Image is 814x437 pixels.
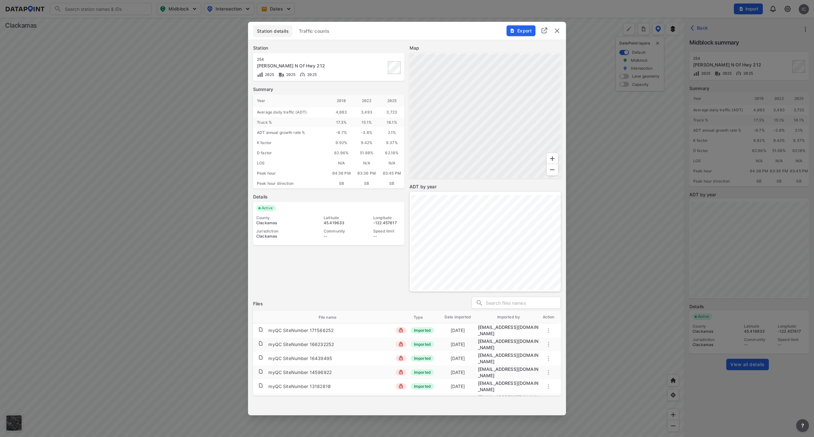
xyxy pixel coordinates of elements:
div: Jurisdiction [256,229,302,234]
div: Speed limit [373,229,401,234]
div: Zoom Out [546,164,558,176]
div: SB [329,178,354,189]
div: basic tabs example [253,25,561,37]
div: 04:30 PM [329,168,354,178]
div: 62.18% [379,148,404,158]
td: [DATE] [438,324,478,336]
span: Traffic counts [299,28,330,34]
div: -0.7 % [329,128,354,138]
div: 18.1 % [379,117,404,128]
img: file.af1f9d02.svg [258,383,263,388]
div: County [256,215,302,220]
button: more [796,419,809,432]
label: ADT by year [410,184,561,190]
span: Imported [411,369,434,376]
div: 2022 [354,94,379,107]
img: Vehicle class [278,72,285,78]
input: Search files names [486,298,561,308]
label: Station [253,45,404,51]
div: 2025 [379,94,404,107]
span: 2025 [263,72,274,77]
button: Export [507,25,535,36]
img: file.af1f9d02.svg [258,327,263,332]
div: Latitude [324,215,352,220]
div: SB [379,178,404,189]
div: -- [324,234,352,239]
div: LOS [253,158,329,168]
div: Clackamas [256,234,302,239]
div: -- [373,234,401,239]
td: [DATE] [438,380,478,392]
div: -122.457617 [373,220,401,225]
span: Station details [257,28,289,34]
img: Vehicle speed [299,72,306,78]
div: mig6-adm@data-point.io [478,394,540,407]
div: Peak hour direction [253,178,329,189]
label: Details [253,194,404,200]
img: lock_close.8fab59a9.svg [399,384,403,388]
button: delete [553,27,561,35]
div: myQC SiteNumber 166232252 [268,341,334,348]
div: migration@data-point.io [478,352,540,365]
div: Clackamas [256,220,302,225]
div: Longitude [373,215,401,220]
div: migration@data-point.io [478,366,540,379]
div: 45.419633 [324,220,352,225]
div: ADT annual growth rate % [253,128,329,138]
div: 2018 [329,94,354,107]
div: Peak hour [253,168,329,178]
span: File name [319,315,345,320]
span: 2025 [306,72,317,77]
img: File%20-%20Download.70cf71cd.svg [510,28,515,33]
div: K factor [253,138,329,148]
div: 254 [257,57,354,62]
span: Imported [411,383,434,390]
img: lock_close.8fab59a9.svg [399,328,403,332]
th: Date imported [438,311,478,323]
div: 03:30 PM [354,168,379,178]
div: 9.92% [329,138,354,148]
td: [DATE] [438,338,478,350]
div: D factor [253,148,329,158]
span: ? [800,422,805,429]
div: 3,723 [379,107,404,117]
img: file.af1f9d02.svg [258,341,263,346]
div: 15.1 % [354,117,379,128]
div: 9.42% [354,138,379,148]
div: myQC SiteNumber 16439495 [268,355,332,362]
div: myQC SiteNumber 171566252 [268,327,334,334]
div: Truck % [253,117,329,128]
div: Zoom In [546,153,558,165]
span: Export [510,28,531,34]
img: lock_close.8fab59a9.svg [399,342,403,346]
img: lock_close.8fab59a9.svg [399,370,403,374]
span: Type [414,315,431,320]
label: Summary [253,86,404,93]
div: 51.98% [354,148,379,158]
div: 4,083 [329,107,354,117]
img: Volume count [257,72,263,78]
div: 03:45 PM [379,168,404,178]
div: Foster Rd N Of Hwy 212 [257,63,354,69]
img: close.efbf2170.svg [553,27,561,35]
svg: Zoom In [548,155,556,163]
div: migration@data-point.io [478,380,540,393]
span: 2025 [285,72,296,77]
svg: Zoom Out [548,166,556,174]
div: myQC SiteNumber 14596922 [268,369,332,376]
td: [DATE] [438,366,478,378]
td: [DATE] [438,394,478,406]
div: SB [354,178,379,189]
div: 3,493 [354,107,379,117]
span: Imported [411,327,434,334]
div: migration@data-point.io [478,338,540,351]
span: Imported [411,341,434,348]
img: full_screen.b7bf9a36.svg [541,27,548,34]
label: Map [410,45,561,51]
div: myQC SiteNumber 13182810 [268,383,331,390]
div: N/A [354,158,379,168]
h3: Files [253,301,263,307]
span: Active [259,205,276,212]
img: lock_close.8fab59a9.svg [399,356,403,360]
div: 2.1 % [379,128,404,138]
